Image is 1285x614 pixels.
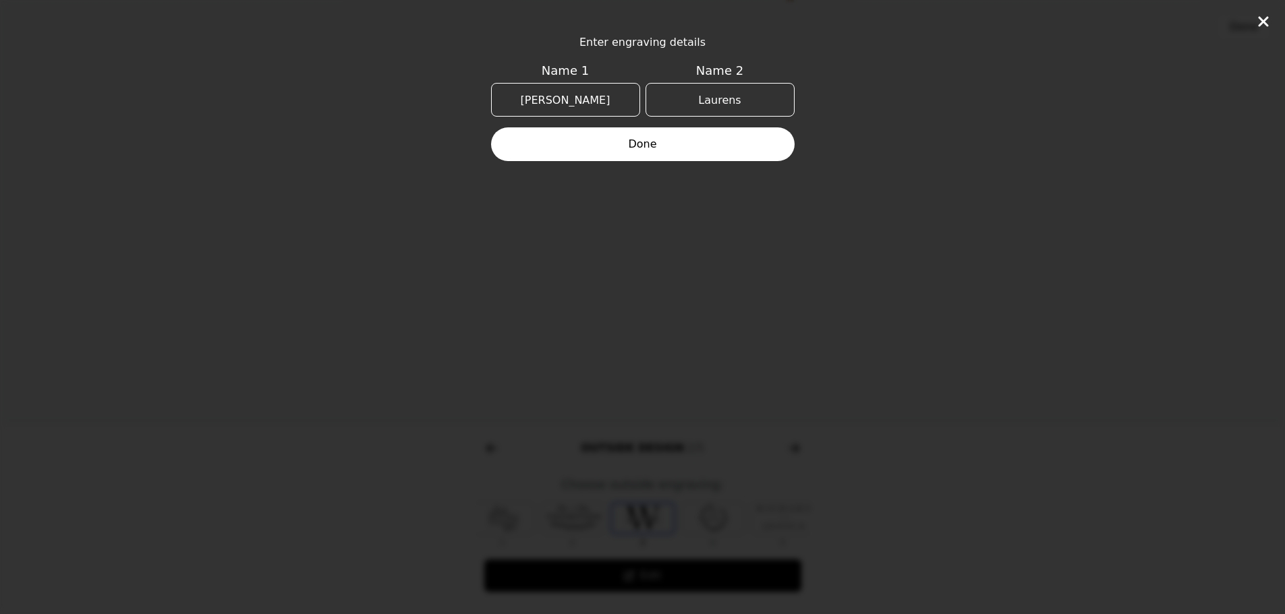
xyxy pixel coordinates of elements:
[491,127,795,161] button: Done
[646,61,795,80] span: Name 2
[491,34,795,51] span: Enter engraving details
[491,61,640,80] span: Name 1
[646,83,795,117] input: Name 2
[491,83,640,117] input: Name 1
